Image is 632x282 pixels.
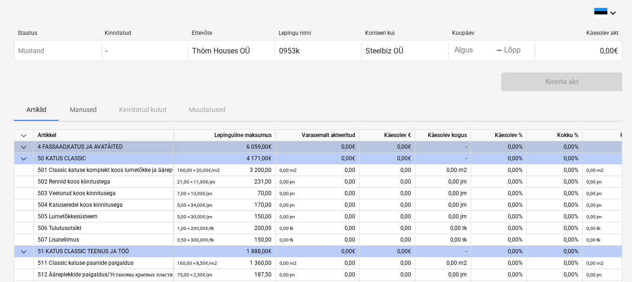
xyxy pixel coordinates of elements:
[276,153,359,164] div: 0,00€
[177,237,214,243] small: 0,50 × 300,00€ / tk
[359,141,415,153] div: 0,00€
[471,153,527,164] div: 0,00%
[527,223,583,234] div: 0,00%
[279,46,299,55] div: 0953k
[527,246,583,257] div: 0,00%
[173,130,276,141] div: Lepinguline maksumus
[279,223,355,234] div: 0,00
[586,226,600,231] small: 0,00 tk
[359,234,415,246] div: 0,00
[359,257,415,269] div: 0,00
[496,48,502,53] div: -
[527,269,583,281] div: 0,00%
[38,257,169,269] div: 511 Classic katuse paanide paigaldus
[177,272,213,277] small: 75,00 × 2,50€ / jm
[471,188,527,199] div: 0,00%
[279,191,295,196] small: 0,00 jm
[527,234,583,246] div: 0,00%
[177,223,272,234] div: 200,00
[279,272,295,277] small: 0,00 jm
[192,46,250,55] div: Thörn Houses OÜ
[365,30,445,36] div: Konteeri kui
[276,141,359,153] div: 0,00€
[279,269,355,281] div: 0,00
[586,261,604,266] small: 0,00 m2
[177,261,217,266] small: 160,00 × 8,50€ / m2
[586,191,602,196] small: 0,00 jm
[586,168,604,173] small: 0,00 m2
[415,223,471,234] div: 0,00 tk
[359,130,415,141] div: Käesolev €
[471,269,527,281] div: 0,00%
[177,211,272,223] div: 150,00
[471,164,527,176] div: 0,00%
[607,7,619,19] i: keyboard_arrow_down
[177,164,272,176] div: 3 200,00
[38,153,169,164] div: 50 KATUS CLASSIC
[527,176,583,188] div: 0,00%
[279,211,355,223] div: 0,00
[471,130,527,141] div: Käesolev %
[177,214,213,219] small: 5,00 × 30,00€ / jm
[539,30,619,36] div: Käesolev akt
[177,269,272,281] div: 187,50
[586,237,600,243] small: 0,00 tk
[279,261,297,266] small: 0,00 m2
[279,188,355,199] div: 0,00
[535,43,622,58] div: 0,00€
[70,105,97,115] p: Manused
[586,214,602,219] small: 0,00 jm
[586,272,602,277] small: 0,00 jm
[359,176,415,188] div: 0,00
[18,153,29,164] span: keyboard_arrow_down
[471,141,527,153] div: 0,00%
[105,30,184,36] div: Kinnitatud
[359,199,415,211] div: 0,00
[415,211,471,223] div: 0,00 jm
[177,176,272,188] div: 231,00
[359,246,415,257] div: 0,00€
[34,130,173,141] div: Artikkel
[359,188,415,199] div: 0,00
[177,203,213,208] small: 5,00 × 34,00€ / jm
[415,164,471,176] div: 0,00 m2
[279,168,297,173] small: 0,00 m2
[415,234,471,246] div: 0,00 tk
[527,130,583,141] div: Kokku %
[177,199,272,211] div: 170,00
[359,223,415,234] div: 0,00
[38,269,169,281] div: 512 Ääreplekkide paigaldus/Установка краевых пластин
[279,237,293,243] small: 0,00 tk
[415,153,471,164] div: -
[415,188,471,199] div: 0,00 jm
[415,246,471,257] div: -
[177,191,213,196] small: 7,00 × 10,00€ / jm
[359,269,415,281] div: 0,00
[18,30,97,36] div: Staatus
[279,164,355,176] div: 0,00
[415,269,471,281] div: 0,00 jm
[527,141,583,153] div: 0,00%
[415,141,471,153] div: -
[279,179,295,184] small: 0,00 jm
[38,234,169,246] div: 507 Lisatellimus
[471,199,527,211] div: 0,00%
[586,179,602,184] small: 0,00 jm
[276,130,359,141] div: Varasemalt akteeritud
[177,257,272,269] div: 1 360,00
[279,234,355,246] div: 0,00
[471,257,527,269] div: 0,00%
[192,30,271,36] div: Ettevõte
[276,246,359,257] div: 0,00€
[527,257,583,269] div: 0,00%
[18,46,44,56] p: Mustand
[527,153,583,164] div: 0,00%
[18,246,29,257] span: keyboard_arrow_down
[18,142,29,153] span: keyboard_arrow_down
[527,164,583,176] div: 0,00%
[359,164,415,176] div: 0,00
[359,211,415,223] div: 0,00
[471,176,527,188] div: 0,00%
[527,211,583,223] div: 0,00%
[359,153,415,164] div: 0,00€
